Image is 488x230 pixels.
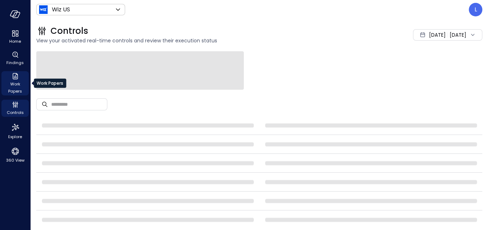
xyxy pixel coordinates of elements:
div: 360 View [1,145,29,164]
div: Explore [1,121,29,141]
div: Leah Collins [469,3,482,16]
div: Findings [1,50,29,67]
p: L [474,5,477,14]
span: [DATE] [429,31,446,39]
span: Home [9,38,21,45]
div: Work Papers [34,79,66,88]
span: View your activated real-time controls and review their execution status [36,37,312,45]
img: Icon [39,5,48,14]
span: Findings [6,59,24,66]
span: 360 View [6,157,25,164]
p: Wiz US [52,5,70,14]
span: Explore [8,133,22,140]
span: Work Papers [4,80,26,95]
div: Work Papers [1,71,29,95]
span: Controls [50,25,88,37]
div: Home [1,28,29,46]
div: Controls [1,100,29,117]
span: Controls [7,109,24,116]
